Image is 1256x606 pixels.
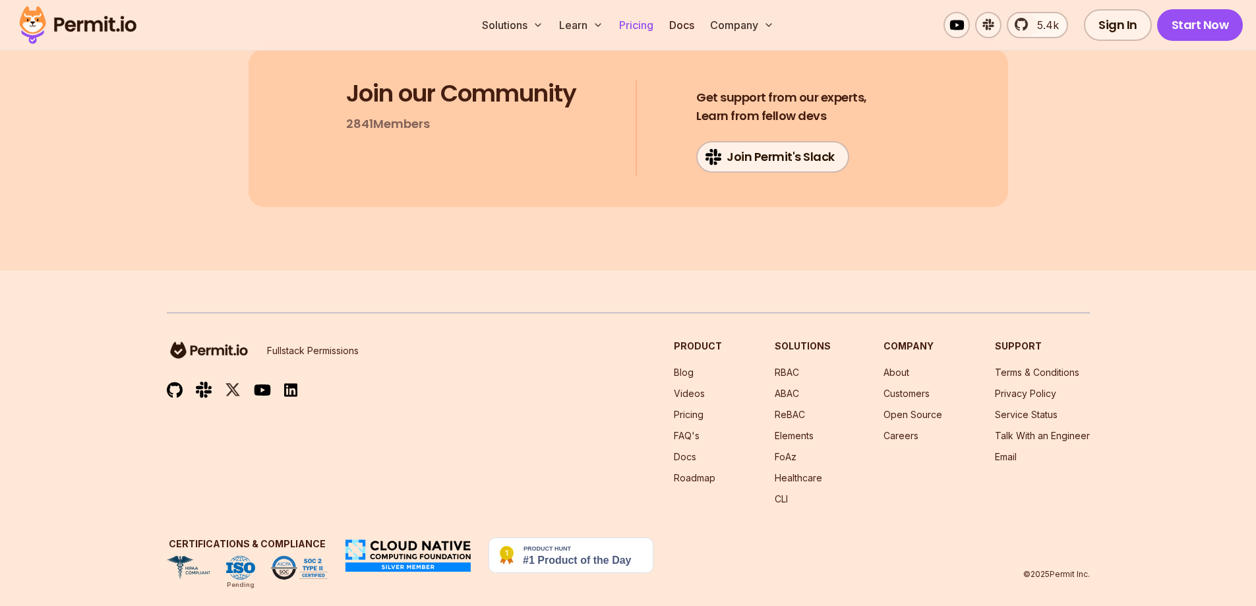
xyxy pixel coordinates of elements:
[883,388,930,399] a: Customers
[346,115,430,133] p: 2841 Members
[883,430,918,441] a: Careers
[1157,9,1243,41] a: Start Now
[775,340,831,353] h3: Solutions
[284,382,297,398] img: linkedin
[696,141,849,173] a: Join Permit's Slack
[775,409,805,420] a: ReBAC
[489,537,653,573] img: Permit.io - Never build permissions again | Product Hunt
[995,388,1056,399] a: Privacy Policy
[696,88,867,125] h4: Learn from fellow devs
[226,556,255,580] img: ISO
[1029,17,1059,33] span: 5.4k
[775,493,788,504] a: CLI
[13,3,142,47] img: Permit logo
[664,12,700,38] a: Docs
[674,430,700,441] a: FAQ's
[227,580,254,590] div: Pending
[883,409,942,420] a: Open Source
[995,367,1079,378] a: Terms & Conditions
[775,472,822,483] a: Healthcare
[674,340,722,353] h3: Product
[674,409,703,420] a: Pricing
[674,472,715,483] a: Roadmap
[775,430,814,441] a: Elements
[1023,569,1090,580] p: © 2025 Permit Inc.
[775,388,799,399] a: ABAC
[995,340,1090,353] h3: Support
[167,537,328,551] h3: Certifications & Compliance
[554,12,609,38] button: Learn
[1084,9,1152,41] a: Sign In
[995,430,1090,441] a: Talk With an Engineer
[477,12,549,38] button: Solutions
[196,380,212,398] img: slack
[271,556,328,580] img: SOC
[1007,12,1068,38] a: 5.4k
[883,367,909,378] a: About
[775,367,799,378] a: RBAC
[346,80,576,107] h3: Join our Community
[883,340,942,353] h3: Company
[254,382,271,398] img: youtube
[267,344,359,357] p: Fullstack Permissions
[705,12,779,38] button: Company
[775,451,796,462] a: FoAz
[674,388,705,399] a: Videos
[167,340,251,361] img: logo
[696,88,867,107] span: Get support from our experts,
[167,382,183,398] img: github
[995,409,1058,420] a: Service Status
[674,367,694,378] a: Blog
[225,382,241,398] img: twitter
[995,451,1017,462] a: Email
[167,556,210,580] img: HIPAA
[614,12,659,38] a: Pricing
[674,451,696,462] a: Docs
